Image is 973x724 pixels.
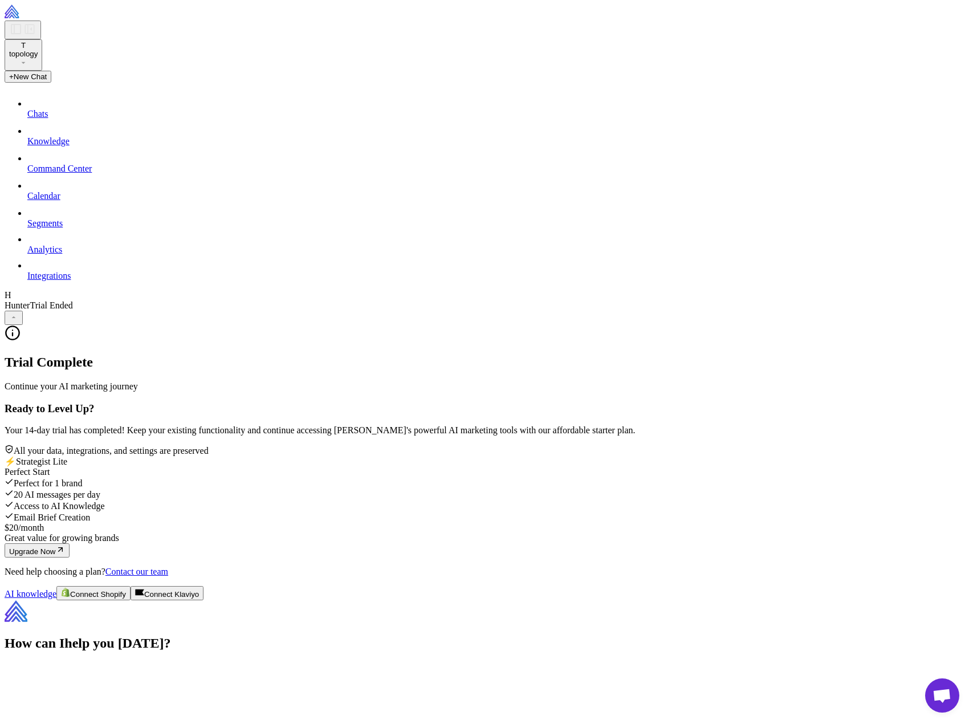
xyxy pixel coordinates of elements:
[9,41,38,50] div: T
[27,271,71,280] span: Integrations
[5,589,56,599] a: AI knowledge
[14,446,209,455] span: All your data, integrations, and settings are preserved
[14,501,105,511] span: Access to AI Knowledge
[16,457,67,466] span: Strategist Lite
[27,218,63,228] span: Segments
[14,490,100,499] span: 20 AI messages per day
[5,5,88,18] img: Raleon Logo
[5,71,51,83] button: +New Chat
[14,478,82,488] span: Perfect for 1 brand
[14,513,90,522] span: Email Brief Creation
[105,567,168,576] a: Contact our team
[9,72,14,81] span: +
[14,72,47,81] span: New Chat
[5,457,16,466] span: ⚡
[925,678,959,713] a: Open chat
[131,586,203,600] button: Connect Klaviyo
[70,590,126,599] span: Connect Shopify
[144,590,199,599] span: Connect Klaviyo
[9,547,56,556] span: Upgrade Now
[30,300,72,310] span: Trial Ended
[27,245,62,254] span: Analytics
[9,50,38,58] span: topology
[27,136,70,146] span: Knowledge
[5,523,18,532] span: $20
[27,109,48,119] span: Chats
[27,191,60,201] span: Calendar
[18,523,44,532] span: /month
[5,543,70,558] button: Upgrade Now
[64,636,164,650] span: help you [DATE]
[56,586,131,600] button: Connect Shopify
[5,300,30,310] span: Hunter
[27,164,92,173] span: Command Center
[5,39,42,71] button: Ttopology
